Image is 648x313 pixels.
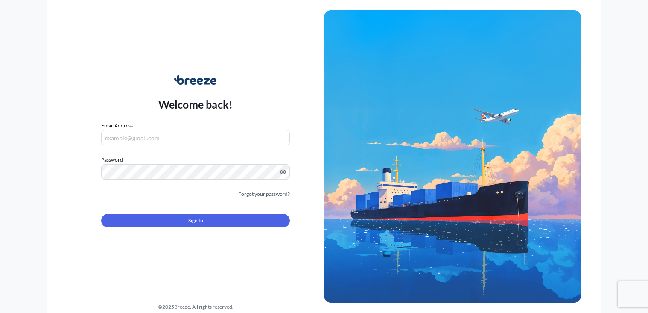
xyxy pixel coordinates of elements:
button: Show password [280,168,286,175]
input: example@gmail.com [101,130,290,145]
button: Sign In [101,214,290,227]
div: © 2025 Breeze. All rights reserved. [67,303,324,311]
img: Ship illustration [324,10,581,303]
span: Sign In [188,216,203,225]
p: Welcome back! [158,97,233,111]
label: Email Address [101,121,133,130]
a: Forgot your password? [238,190,290,198]
label: Password [101,156,290,164]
